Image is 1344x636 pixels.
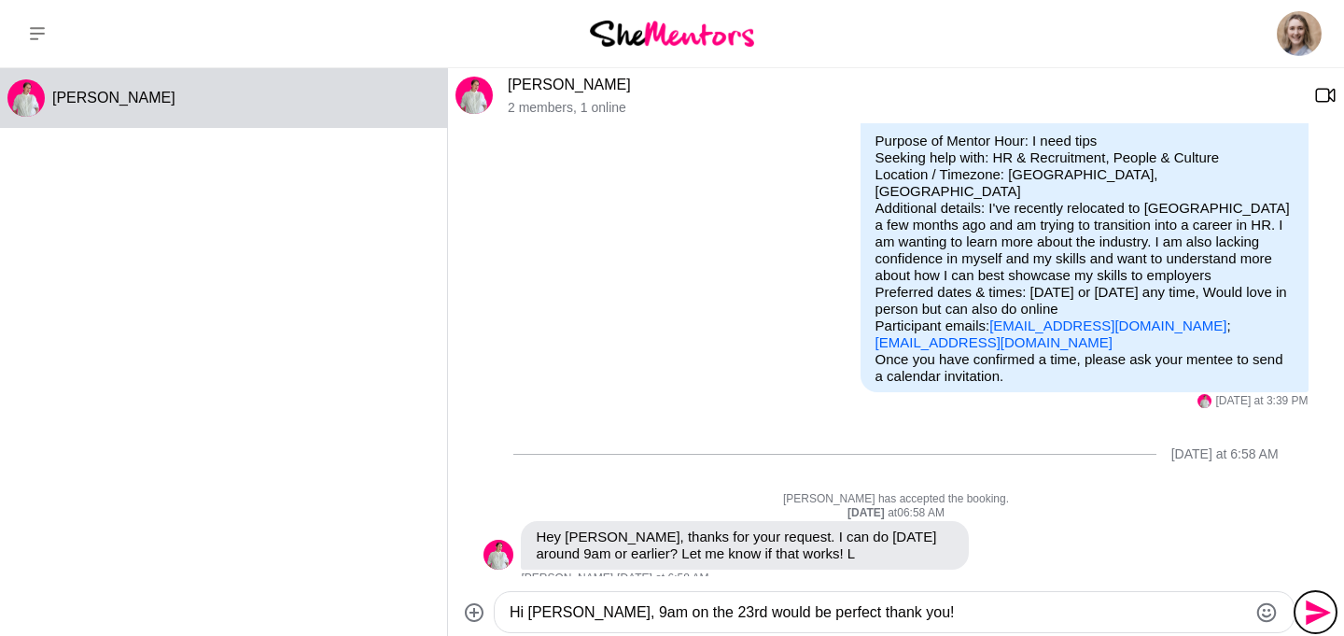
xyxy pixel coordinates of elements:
[1295,591,1337,633] button: Send
[7,79,45,117] div: Lauren Purse
[590,21,754,46] img: She Mentors Logo
[1171,446,1279,462] div: [DATE] at 6:58 AM
[455,77,493,114] div: Lauren Purse
[875,351,1294,385] p: Once you have confirmed a time, please ask your mentee to send a calendar invitation.
[989,318,1226,333] a: [EMAIL_ADDRESS][DOMAIN_NAME]
[510,601,1247,624] textarea: Type your message
[1197,394,1211,408] img: L
[483,492,1308,507] p: [PERSON_NAME] has accepted the booking.
[52,90,175,106] span: [PERSON_NAME]
[483,540,513,570] img: L
[1197,394,1211,408] div: Lauren Purse
[1255,601,1278,624] button: Emoji picker
[536,529,954,562] p: Hey [PERSON_NAME], thanks for your request. I can do [DATE] around 9am or earlier? Let me know if...
[508,77,631,92] a: [PERSON_NAME]
[521,572,613,587] span: [PERSON_NAME]
[847,506,888,519] strong: [DATE]
[508,100,1299,116] p: 2 members , 1 online
[875,334,1113,350] a: [EMAIL_ADDRESS][DOMAIN_NAME]
[455,77,493,114] img: L
[1277,11,1322,56] img: Victoria Wilson
[483,506,1308,521] div: at 06:58 AM
[617,572,708,587] time: 2025-08-16T18:58:53.836Z
[875,133,1294,351] p: Purpose of Mentor Hour: I need tips Seeking help with: HR & Recruitment, People & Culture Locatio...
[7,79,45,117] img: L
[1215,394,1308,409] time: 2025-08-13T03:39:34.432Z
[483,540,513,570] div: Lauren Purse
